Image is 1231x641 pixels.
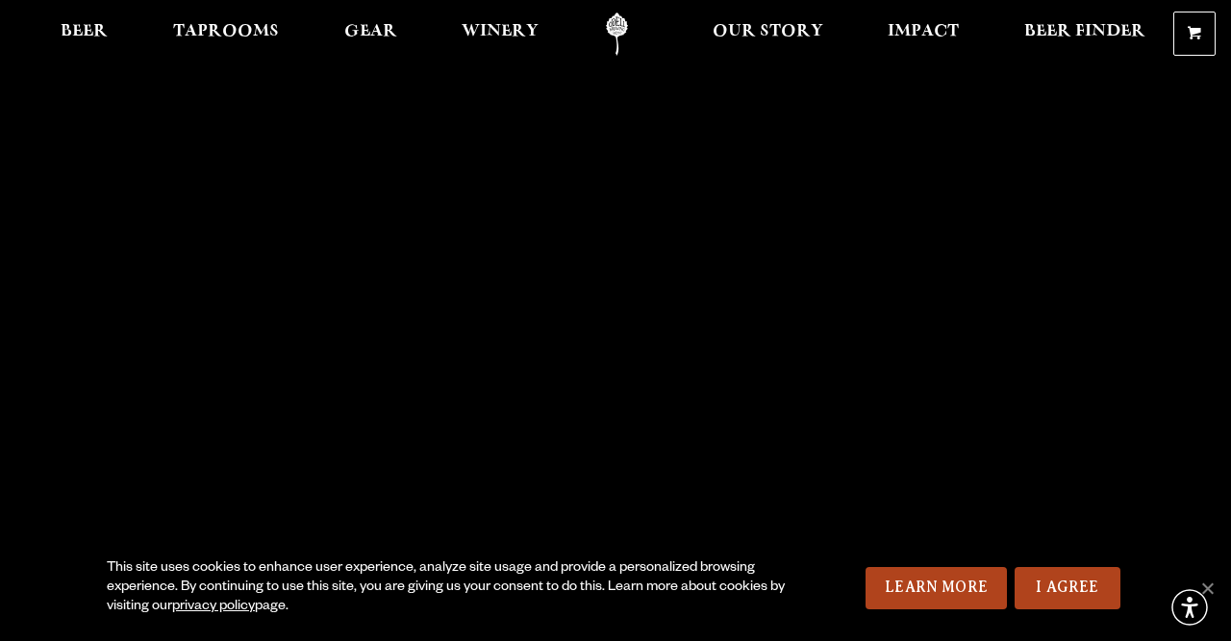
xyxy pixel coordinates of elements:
a: Beer [48,12,120,56]
span: Taprooms [173,24,279,39]
a: Gear [332,12,410,56]
a: Winery [449,12,551,56]
a: Taprooms [161,12,291,56]
span: Gear [344,24,397,39]
span: Impact [888,24,959,39]
div: This site uses cookies to enhance user experience, analyze site usage and provide a personalized ... [107,559,788,617]
a: Impact [875,12,971,56]
span: Beer [61,24,108,39]
a: privacy policy [172,600,255,615]
a: Odell Home [581,12,653,56]
a: Learn More [866,567,1007,609]
span: Winery [462,24,539,39]
span: Beer Finder [1024,24,1145,39]
a: Beer Finder [1012,12,1158,56]
a: I Agree [1015,567,1120,609]
a: Our Story [700,12,836,56]
span: No [1197,579,1217,598]
span: Our Story [713,24,823,39]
